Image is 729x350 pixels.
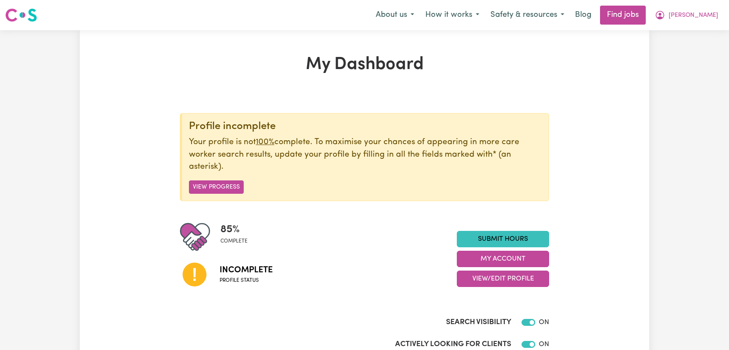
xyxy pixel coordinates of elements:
[457,231,549,247] a: Submit Hours
[669,11,718,20] span: [PERSON_NAME]
[220,222,255,252] div: Profile completeness: 85%
[570,6,597,25] a: Blog
[256,138,274,146] u: 100%
[189,120,542,133] div: Profile incomplete
[457,271,549,287] button: View/Edit Profile
[5,7,37,23] img: Careseekers logo
[457,251,549,267] button: My Account
[539,319,549,326] span: ON
[370,6,420,24] button: About us
[395,339,511,350] label: Actively Looking for Clients
[180,54,549,75] h1: My Dashboard
[446,317,511,328] label: Search Visibility
[189,136,542,173] p: Your profile is not complete. To maximise your chances of appearing in more care worker search re...
[600,6,646,25] a: Find jobs
[220,222,248,237] span: 85 %
[649,6,724,24] button: My Account
[189,180,244,194] button: View Progress
[539,341,549,348] span: ON
[485,6,570,24] button: Safety & resources
[220,264,273,277] span: Incomplete
[220,237,248,245] span: complete
[420,6,485,24] button: How it works
[220,277,273,284] span: Profile status
[5,5,37,25] a: Careseekers logo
